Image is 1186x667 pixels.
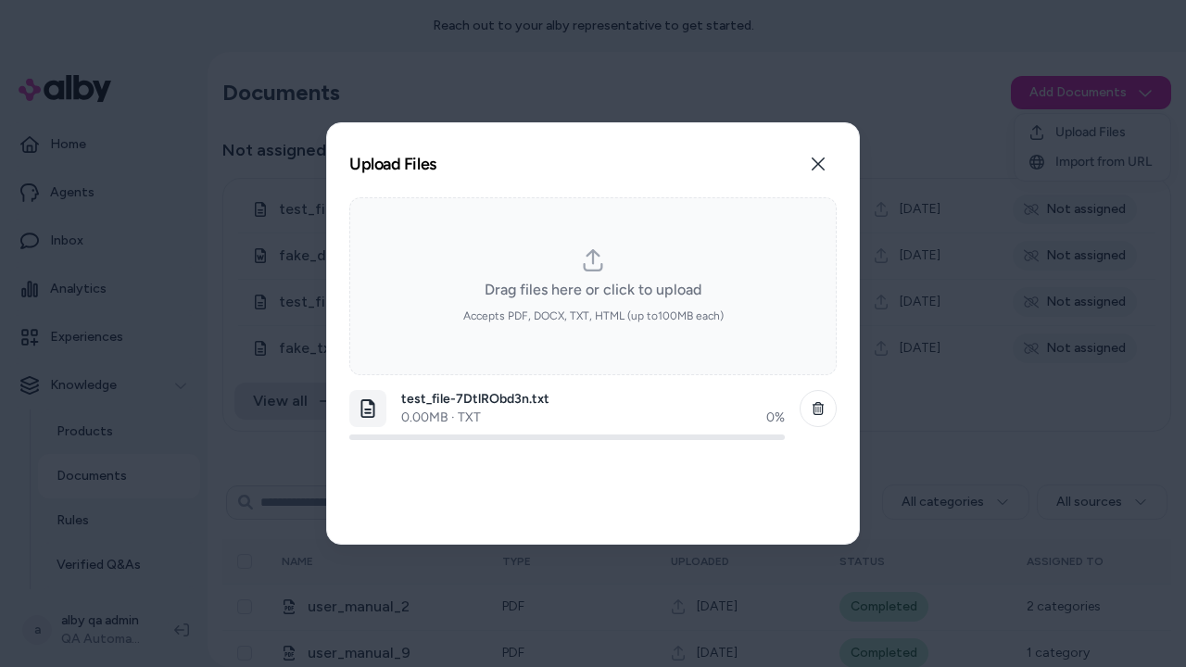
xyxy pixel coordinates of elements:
[401,390,785,409] p: test_file-7DtlRObd3n.txt
[349,156,436,172] h2: Upload Files
[766,409,785,427] div: 0 %
[349,383,837,522] ol: dropzone-file-list
[401,409,481,427] p: 0.00 MB · TXT
[349,383,837,447] li: dropzone-file-list-item
[485,279,701,301] span: Drag files here or click to upload
[349,197,837,375] div: dropzone
[463,308,724,323] span: Accepts PDF, DOCX, TXT, HTML (up to 100 MB each)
